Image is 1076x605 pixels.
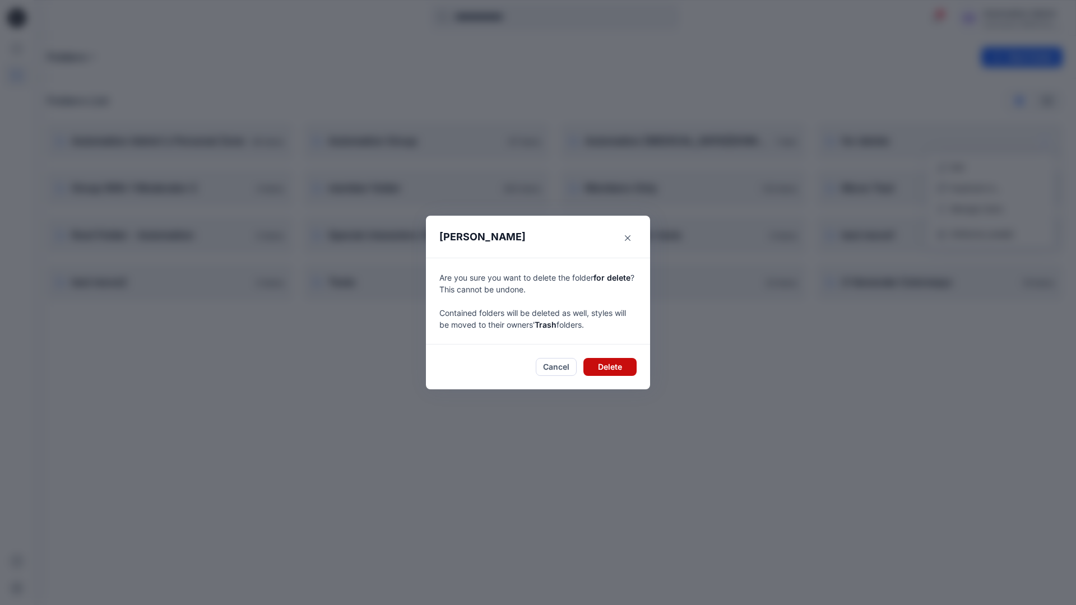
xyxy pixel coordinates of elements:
button: Delete [583,358,637,376]
button: Cancel [536,358,577,376]
p: Are you sure you want to delete the folder ? This cannot be undone. Contained folders will be del... [439,272,637,331]
button: Close [619,229,637,247]
header: [PERSON_NAME] [426,216,650,258]
span: Trash [535,320,556,329]
span: for delete [593,273,630,282]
